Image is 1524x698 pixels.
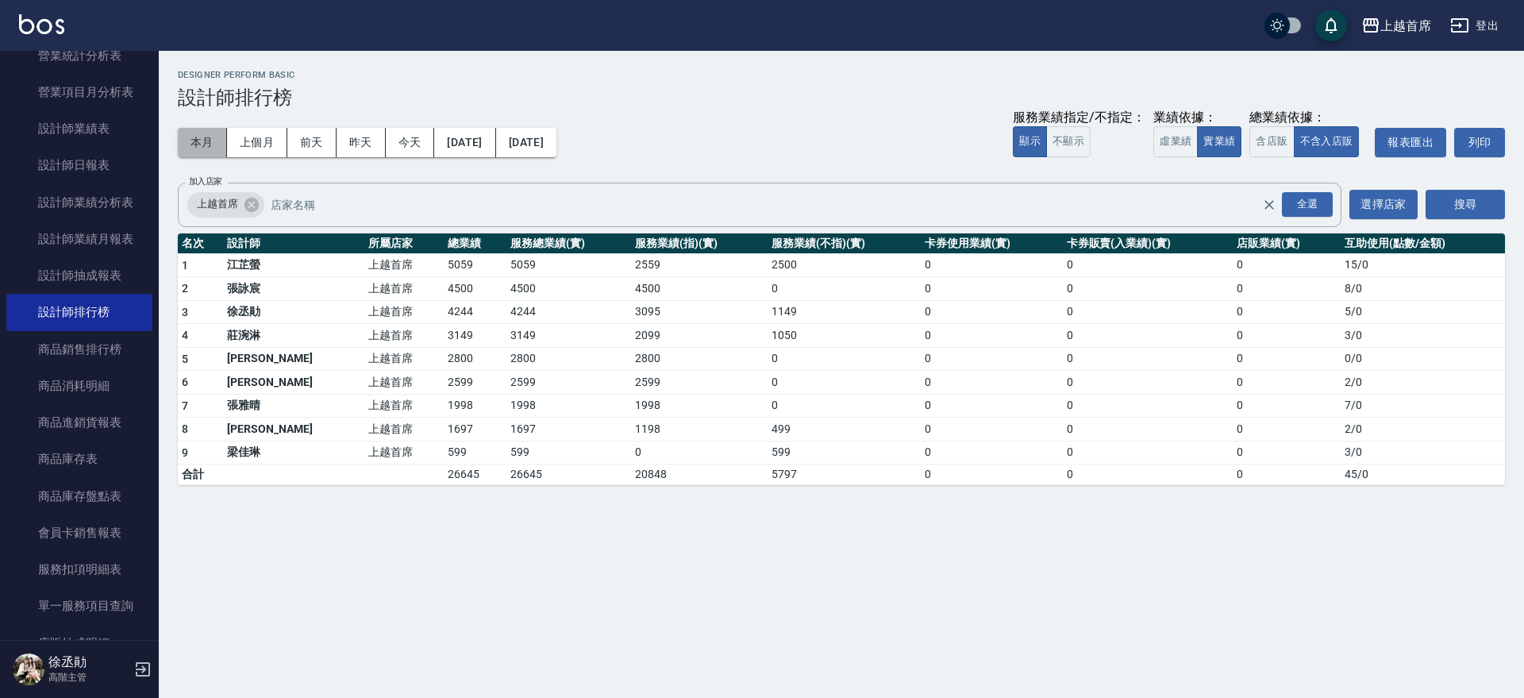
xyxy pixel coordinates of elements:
[631,233,768,254] th: 服務業績(指)(實)
[444,253,506,277] td: 5059
[768,300,921,324] td: 1149
[6,294,152,330] a: 設計師排行榜
[1341,347,1505,371] td: 0 / 0
[1063,233,1233,254] th: 卡券販賣(入業績)(實)
[1046,126,1091,157] button: 不顯示
[189,175,222,187] label: 加入店家
[1341,253,1505,277] td: 15 / 0
[223,441,364,465] td: 梁佳琳
[1063,300,1233,324] td: 0
[178,87,1505,109] h3: 設計師排行榜
[1233,324,1341,348] td: 0
[6,368,152,404] a: 商品消耗明細
[227,128,287,157] button: 上個月
[1153,126,1198,157] button: 虛業績
[1233,441,1341,465] td: 0
[444,300,506,324] td: 4244
[187,192,264,218] div: 上越首席
[1063,441,1233,465] td: 0
[6,37,152,74] a: 營業統計分析表
[1426,190,1505,219] button: 搜尋
[444,394,506,418] td: 1998
[1444,11,1505,40] button: 登出
[1279,189,1336,220] button: Open
[768,394,921,418] td: 0
[444,441,506,465] td: 599
[364,253,444,277] td: 上越首席
[921,465,1062,485] td: 0
[48,670,129,685] p: 高階主管
[6,147,152,183] a: 設計師日報表
[182,306,188,318] span: 3
[1233,465,1341,485] td: 0
[1315,10,1347,41] button: save
[444,347,506,371] td: 2800
[631,324,768,348] td: 2099
[1375,128,1446,157] a: 報表匯出
[1233,300,1341,324] td: 0
[364,277,444,301] td: 上越首席
[6,331,152,368] a: 商品銷售排行榜
[631,253,768,277] td: 2559
[1341,300,1505,324] td: 5 / 0
[1454,128,1505,157] button: 列印
[364,324,444,348] td: 上越首席
[364,233,444,254] th: 所屬店家
[19,14,64,34] img: Logo
[1063,347,1233,371] td: 0
[1063,418,1233,442] td: 0
[506,441,631,465] td: 599
[496,128,556,157] button: [DATE]
[506,465,631,485] td: 26645
[631,371,768,395] td: 2599
[187,196,248,212] span: 上越首席
[223,253,364,277] td: 江芷螢
[48,654,129,670] h5: 徐丞勛
[1341,277,1505,301] td: 8 / 0
[178,465,223,485] td: 合計
[631,300,768,324] td: 3095
[631,347,768,371] td: 2800
[921,347,1062,371] td: 0
[768,324,921,348] td: 1050
[506,233,631,254] th: 服務總業績(實)
[1341,233,1505,254] th: 互助使用(點數/金額)
[1341,465,1505,485] td: 45 / 0
[1013,110,1145,126] div: 服務業績指定/不指定：
[631,465,768,485] td: 20848
[506,347,631,371] td: 2800
[1063,324,1233,348] td: 0
[6,478,152,515] a: 商品庫存盤點表
[631,418,768,442] td: 1198
[768,371,921,395] td: 0
[182,259,188,272] span: 1
[364,418,444,442] td: 上越首席
[1153,110,1241,126] div: 業績依據：
[1341,418,1505,442] td: 2 / 0
[13,654,44,685] img: Person
[6,404,152,441] a: 商品進銷貨報表
[768,441,921,465] td: 599
[1233,347,1341,371] td: 0
[631,441,768,465] td: 0
[506,324,631,348] td: 3149
[364,300,444,324] td: 上越首席
[267,191,1290,218] input: 店家名稱
[1197,126,1241,157] button: 實業績
[921,371,1062,395] td: 0
[1233,277,1341,301] td: 0
[1355,10,1437,42] button: 上越首席
[337,128,386,157] button: 昨天
[1063,394,1233,418] td: 0
[364,394,444,418] td: 上越首席
[1258,194,1280,216] button: Clear
[1341,441,1505,465] td: 3 / 0
[921,441,1062,465] td: 0
[1233,394,1341,418] td: 0
[178,128,227,157] button: 本月
[6,257,152,294] a: 設計師抽成報表
[921,324,1062,348] td: 0
[1063,371,1233,395] td: 0
[444,324,506,348] td: 3149
[1233,371,1341,395] td: 0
